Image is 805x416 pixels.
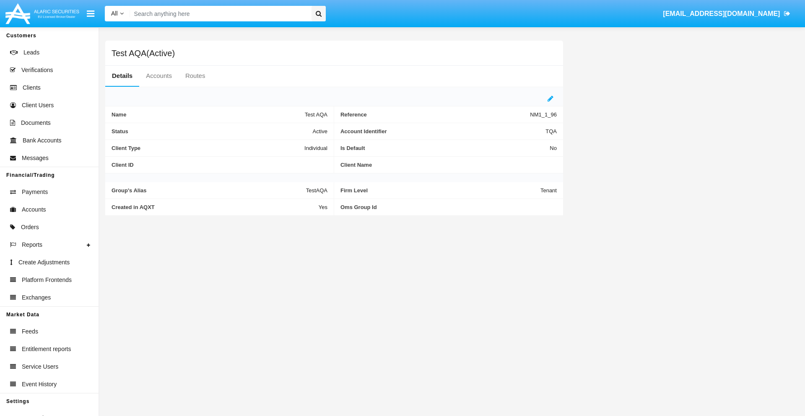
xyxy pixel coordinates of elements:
span: Entitlement reports [22,345,71,354]
span: Is Default [340,145,550,151]
span: Exchanges [22,293,51,302]
span: Active [313,128,327,134]
a: [EMAIL_ADDRESS][DOMAIN_NAME] [659,2,795,26]
a: Routes [179,66,212,86]
span: Platform Frontends [22,276,72,284]
span: Bank Accounts [23,136,62,145]
span: Feeds [22,327,38,336]
span: No [550,145,557,151]
span: Firm Level [340,187,540,194]
span: TQA [545,128,557,134]
span: Client Name [340,162,557,168]
span: Payments [22,188,48,196]
span: Accounts [22,205,46,214]
h5: Test AQA(Active) [112,50,175,57]
span: Yes [319,204,327,210]
span: Client Type [112,145,304,151]
span: Account Identifier [340,128,545,134]
a: Accounts [139,66,179,86]
span: Status [112,128,313,134]
span: Client ID [112,162,327,168]
span: Group's Alias [112,187,306,194]
span: Leads [23,48,39,57]
a: Details [105,66,139,86]
span: Individual [304,145,327,151]
span: Reference [340,111,530,118]
span: Create Adjustments [18,258,70,267]
span: [EMAIL_ADDRESS][DOMAIN_NAME] [663,10,780,17]
span: Verifications [21,66,53,75]
span: Reports [22,240,42,249]
span: All [111,10,118,17]
span: Oms Group Id [340,204,557,210]
span: TestAQA [306,187,327,194]
span: Client Users [22,101,54,110]
span: Service Users [22,362,58,371]
span: Test AQA [305,111,327,118]
span: NM1_1_96 [530,111,557,118]
img: Logo image [4,1,80,26]
span: Messages [22,154,49,163]
span: Created in AQXT [112,204,319,210]
span: Event History [22,380,57,389]
input: Search [130,6,309,21]
span: Clients [23,83,41,92]
span: Tenant [540,187,557,194]
span: Name [112,111,305,118]
a: All [105,9,130,18]
span: Orders [21,223,39,232]
span: Documents [21,119,51,127]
